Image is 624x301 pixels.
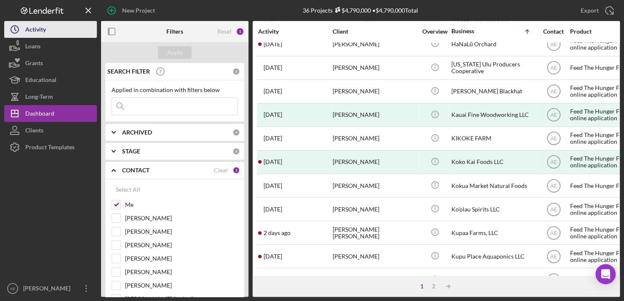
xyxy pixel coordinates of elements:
div: Apply [167,46,183,59]
div: $4,790,000 [333,7,371,14]
button: Clients [4,122,97,139]
button: Select All [112,181,144,198]
div: 0 [232,68,240,75]
div: Kauai Fine Woodworking LLC [451,104,536,126]
button: New Project [101,2,163,19]
label: [PERSON_NAME] [125,268,238,276]
div: [PERSON_NAME] [21,280,76,299]
div: Product Templates [25,139,75,158]
div: Dashboard [25,105,54,124]
b: STAGE [122,148,140,155]
div: [PERSON_NAME] [333,245,417,267]
div: 0 [232,129,240,136]
button: Grants [4,55,97,71]
label: [PERSON_NAME] [125,241,238,249]
time: 2024-09-25 23:20 [264,253,282,260]
div: Clear [214,167,228,174]
button: Apply [158,46,192,59]
div: [PERSON_NAME] [333,57,417,79]
div: [PERSON_NAME] [333,198,417,220]
div: Long-Term [25,88,53,107]
div: [PERSON_NAME] [333,33,417,55]
time: 2025-01-23 23:44 [264,88,282,95]
b: Filters [166,28,183,35]
div: Open Intercom Messenger [595,264,616,284]
button: Educational [4,71,97,88]
button: Dashboard [4,105,97,122]
div: Kupaa Farms, LLC [451,222,536,244]
div: [PERSON_NAME] [333,104,417,126]
div: Koko Kai Foods LLC [451,151,536,173]
div: [PERSON_NAME] [333,127,417,150]
time: 2025-10-08 03:53 [264,230,291,236]
div: 2 [428,283,440,290]
div: KIKOKE FARM [451,127,536,150]
button: Long-Term [4,88,97,105]
div: Kupu Place Aquaponics LLC [451,245,536,267]
div: Activity [25,21,46,40]
div: [PERSON_NAME] [PERSON_NAME] [333,222,417,244]
text: AE [550,159,557,165]
text: AE [10,286,16,291]
button: Export [572,2,620,19]
label: [PERSON_NAME] [125,254,238,263]
div: New Project [122,2,155,19]
button: Activity [4,21,97,38]
time: 2024-07-17 06:00 [264,64,282,71]
div: Loans [25,38,40,57]
text: AE [550,65,557,71]
text: AE [550,230,557,236]
div: HaNaLū Orchard [451,33,536,55]
div: Reset [217,28,232,35]
div: Marine Agrifuture [451,269,536,291]
text: AE [550,89,557,95]
text: AE [550,183,557,189]
div: [PERSON_NAME] [333,151,417,173]
b: SEARCH FILTER [107,68,150,75]
label: [PERSON_NAME] [125,214,238,222]
time: 2023-10-23 18:18 [264,111,282,118]
label: [PERSON_NAME] [125,227,238,236]
div: Kokua Market Natural Foods [451,174,536,197]
button: Product Templates [4,139,97,156]
time: 2023-11-27 20:52 [264,206,282,213]
time: 2024-09-30 20:26 [264,135,282,142]
time: 2023-04-12 06:50 [264,158,282,165]
div: [PERSON_NAME] Blackhat [451,80,536,103]
div: 36 Projects • $4,790,000 Total [303,7,418,14]
div: 1 [236,27,244,36]
button: Loans [4,38,97,55]
div: Select All [116,181,140,198]
text: AE [550,42,557,48]
button: AE[PERSON_NAME] [4,280,97,297]
div: Overview [419,28,451,35]
b: ARCHIVED [122,129,152,136]
text: AE [550,136,557,142]
time: 2023-05-15 22:32 [264,41,282,48]
div: 1 [416,283,428,290]
div: Applied in combination with filters below [112,87,238,93]
div: [PERSON_NAME] [333,174,417,197]
text: AE [550,206,557,212]
div: [PERSON_NAME] [333,80,417,103]
div: Clients [25,122,43,141]
div: Grants [25,55,43,74]
text: AE [550,112,557,118]
div: 0 [232,148,240,155]
label: [PERSON_NAME] [125,281,238,290]
div: Export [581,2,599,19]
div: [US_STATE] Ulu Producers Cooperative [451,57,536,79]
text: AE [550,253,557,259]
time: 2022-10-25 20:59 [264,182,282,189]
div: Activity [258,28,332,35]
div: 1 [232,166,240,174]
div: Contact [538,28,569,35]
